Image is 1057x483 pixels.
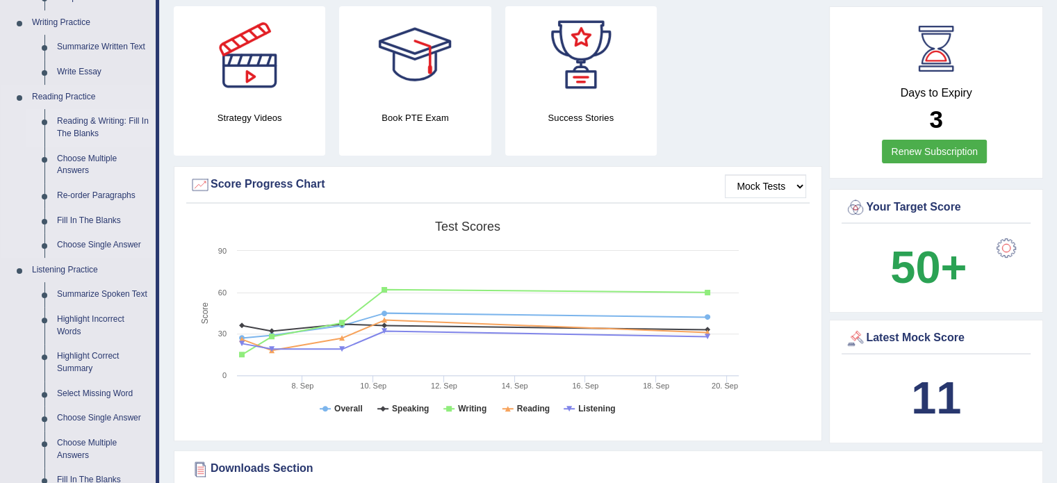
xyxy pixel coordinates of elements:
[51,208,156,234] a: Fill In The Blanks
[174,110,325,125] h4: Strategy Videos
[51,431,156,468] a: Choose Multiple Answers
[190,174,806,195] div: Score Progress Chart
[643,382,669,390] tspan: 18. Sep
[51,307,156,344] a: Highlight Incorrect Words
[190,459,1027,480] div: Downloads Section
[882,140,987,163] a: Renew Subscription
[911,373,961,423] b: 11
[360,382,386,390] tspan: 10. Sep
[51,183,156,208] a: Re-order Paragraphs
[292,382,314,390] tspan: 8. Sep
[51,60,156,85] a: Write Essay
[845,328,1027,349] div: Latest Mock Score
[51,282,156,307] a: Summarize Spoken Text
[26,10,156,35] a: Writing Practice
[222,371,227,379] text: 0
[218,247,227,255] text: 90
[929,106,942,133] b: 3
[502,382,528,390] tspan: 14. Sep
[505,110,657,125] h4: Success Stories
[339,110,491,125] h4: Book PTE Exam
[218,288,227,297] text: 60
[845,197,1027,218] div: Your Target Score
[51,35,156,60] a: Summarize Written Text
[26,258,156,283] a: Listening Practice
[200,302,210,325] tspan: Score
[578,404,615,414] tspan: Listening
[51,109,156,146] a: Reading & Writing: Fill In The Blanks
[517,404,550,414] tspan: Reading
[458,404,486,414] tspan: Writing
[51,344,156,381] a: Highlight Correct Summary
[435,220,500,234] tspan: Test scores
[392,404,429,414] tspan: Speaking
[26,85,156,110] a: Reading Practice
[51,382,156,407] a: Select Missing Word
[431,382,457,390] tspan: 12. Sep
[890,242,967,293] b: 50+
[845,87,1027,99] h4: Days to Expiry
[51,147,156,183] a: Choose Multiple Answers
[218,329,227,338] text: 30
[51,406,156,431] a: Choose Single Answer
[712,382,738,390] tspan: 20. Sep
[51,233,156,258] a: Choose Single Answer
[572,382,598,390] tspan: 16. Sep
[334,404,363,414] tspan: Overall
